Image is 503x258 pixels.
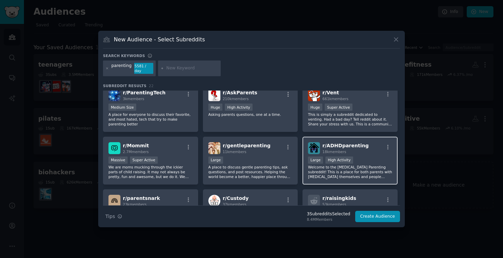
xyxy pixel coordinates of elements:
img: parentsnark [108,195,120,207]
span: 661k members [322,97,348,101]
div: 5581 / day [134,63,153,74]
img: ParentingTech [108,89,120,101]
div: Huge [208,104,223,111]
div: High Activity [325,157,353,164]
span: r/ raisingkids [322,195,356,201]
p: A place to discuss gentle parenting tips, ask questions, and post resources. Helping the world be... [208,165,293,179]
img: ADHDparenting [308,142,320,154]
span: 210k members [223,97,249,101]
div: Medium Size [108,104,136,111]
span: r/ ParentingTech [123,90,166,95]
div: Huge [308,104,322,111]
p: A place for everyone to discuss their favorite, and most hated, tech that try to make parenting b... [108,112,193,126]
span: 2.7M members [123,150,149,154]
span: 22 [149,84,154,88]
span: 53k members [322,202,346,206]
img: Vent [308,89,320,101]
span: 37k members [223,202,246,206]
span: 11k members [223,150,246,154]
span: 3k members [123,97,144,101]
span: r/ gentleparenting [223,143,271,148]
div: Super Active [325,104,352,111]
span: r/ parentsnark [123,195,160,201]
div: Super Active [130,157,158,164]
img: AskParents [208,89,220,101]
p: We are moms mucking through the ickier parts of child raising. It may not always be pretty, fun a... [108,165,193,179]
span: r/ AskParents [223,90,257,95]
span: r/ ADHDparenting [322,143,369,148]
img: gentleparenting [208,142,220,154]
img: Custody [208,195,220,207]
button: Tips [103,211,125,222]
span: Tips [105,213,115,220]
img: Mommit [108,142,120,154]
h3: Search keywords [103,53,145,58]
span: 23k members [123,202,146,206]
div: 3 Subreddit s Selected [307,211,350,217]
div: Large [308,157,323,164]
div: High Activity [225,104,253,111]
p: Asking parents questions, one at a time. [208,112,293,117]
p: Welcome to the [MEDICAL_DATA] Parenting subreddit! This is a place for both parents with [MEDICAL... [308,165,392,179]
h3: New Audience - Select Subreddits [114,36,205,43]
div: Large [208,157,223,164]
span: 18k members [322,150,346,154]
span: r/ Vent [322,90,339,95]
span: r/ Custody [223,195,249,201]
div: 8.4M Members [307,217,350,222]
div: parenting [112,63,132,74]
input: New Keyword [166,65,218,71]
p: This is simply a subreddit dedicated to venting. Had a bad day? Tell reddit about it. Share your ... [308,112,392,126]
button: Create Audience [355,211,400,222]
span: Subreddit Results [103,83,146,88]
span: r/ Mommit [123,143,149,148]
div: Massive [108,157,128,164]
